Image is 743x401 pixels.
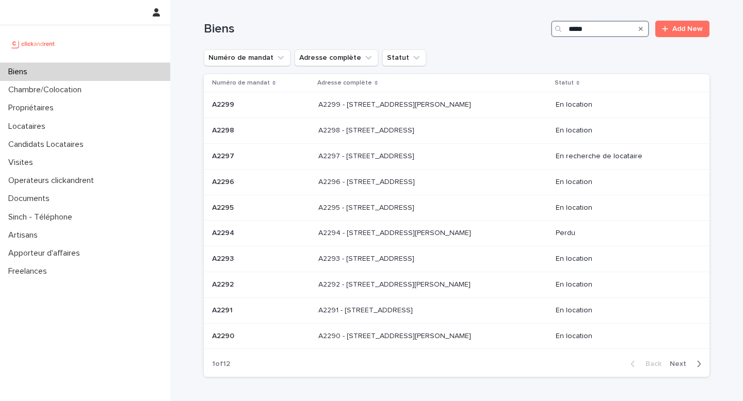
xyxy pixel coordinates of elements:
p: A2298 [212,124,236,135]
p: A2292 - [STREET_ADDRESS][PERSON_NAME] [318,278,473,289]
p: A2295 - [STREET_ADDRESS] [318,202,416,212]
p: Perdu [556,229,693,238]
p: Apporteur d'affaires [4,248,88,258]
tr: A2291A2291 A2291 - [STREET_ADDRESS]A2291 - [STREET_ADDRESS] En location [204,297,709,323]
p: Biens [4,67,36,77]
button: Back [622,359,666,369]
p: En location [556,204,693,212]
tr: A2299A2299 A2299 - [STREET_ADDRESS][PERSON_NAME]A2299 - [STREET_ADDRESS][PERSON_NAME] En location [204,92,709,118]
p: A2299 [212,98,236,109]
p: Propriétaires [4,103,62,113]
button: Adresse complète [295,49,378,66]
p: En location [556,101,693,109]
p: Sinch - Téléphone [4,212,80,222]
p: A2297 - [STREET_ADDRESS] [318,150,416,161]
p: A2292 [212,278,236,289]
p: Statut [555,77,574,89]
tr: A2297A2297 A2297 - [STREET_ADDRESS]A2297 - [STREET_ADDRESS] En recherche de locataire [204,143,709,169]
p: A2296 - [STREET_ADDRESS] [318,176,417,187]
p: A2290 [212,330,236,341]
a: Add New [655,21,709,37]
p: Adresse complète [317,77,372,89]
p: A2291 - 103 - 109 Avenue de la République, Le Blanc-Mesnil 93150 [318,304,415,315]
p: En location [556,255,693,263]
p: 1 of 12 [204,352,238,377]
span: Add New [672,25,703,32]
span: Back [639,360,661,367]
p: En location [556,178,693,187]
p: En recherche de locataire [556,152,693,161]
p: A2294 [212,227,236,238]
button: Next [666,359,709,369]
p: Candidats Locataires [4,140,92,149]
p: A2294 - [STREET_ADDRESS][PERSON_NAME] [318,227,473,238]
button: Statut [382,49,426,66]
p: Visites [4,158,41,168]
p: Locataires [4,122,54,131]
p: Operateurs clickandrent [4,176,102,186]
p: A2293 [212,253,236,263]
p: En location [556,280,693,289]
p: A2296 [212,176,236,187]
tr: A2290A2290 A2290 - [STREET_ADDRESS][PERSON_NAME]A2290 - [STREET_ADDRESS][PERSON_NAME] En location [204,323,709,349]
tr: A2295A2295 A2295 - [STREET_ADDRESS]A2295 - [STREET_ADDRESS] En location [204,195,709,221]
p: Documents [4,194,58,204]
p: A2295 [212,202,236,212]
p: A2290 - [STREET_ADDRESS][PERSON_NAME] [318,330,473,341]
tr: A2292A2292 A2292 - [STREET_ADDRESS][PERSON_NAME]A2292 - [STREET_ADDRESS][PERSON_NAME] En location [204,272,709,297]
h1: Biens [204,22,547,37]
span: Next [670,360,692,367]
p: A2293 - [STREET_ADDRESS] [318,253,416,263]
tr: A2294A2294 A2294 - [STREET_ADDRESS][PERSON_NAME]A2294 - [STREET_ADDRESS][PERSON_NAME] Perdu [204,221,709,246]
p: A2298 - 57-59 rue Parmentier, Pierrefitte-Sur-Seine 93380 [318,124,416,135]
p: Freelances [4,266,55,276]
p: A2297 [212,150,236,161]
p: Numéro de mandat [212,77,270,89]
tr: A2298A2298 A2298 - [STREET_ADDRESS]A2298 - [STREET_ADDRESS] En location [204,118,709,144]
tr: A2293A2293 A2293 - [STREET_ADDRESS]A2293 - [STREET_ADDRESS] En location [204,246,709,272]
button: Numéro de mandat [204,49,290,66]
tr: A2296A2296 A2296 - [STREET_ADDRESS]A2296 - [STREET_ADDRESS] En location [204,169,709,195]
p: En location [556,306,693,315]
p: A2299 - 815 avenue du Général Leclerc, Boulogne-Billancourt 92100 [318,98,473,109]
p: En location [556,332,693,341]
p: Artisans [4,230,46,240]
p: A2291 [212,304,235,315]
p: En location [556,126,693,135]
input: Search [551,21,649,37]
p: Chambre/Colocation [4,85,90,95]
img: UCB0brd3T0yccxBKYDjQ [8,34,58,54]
